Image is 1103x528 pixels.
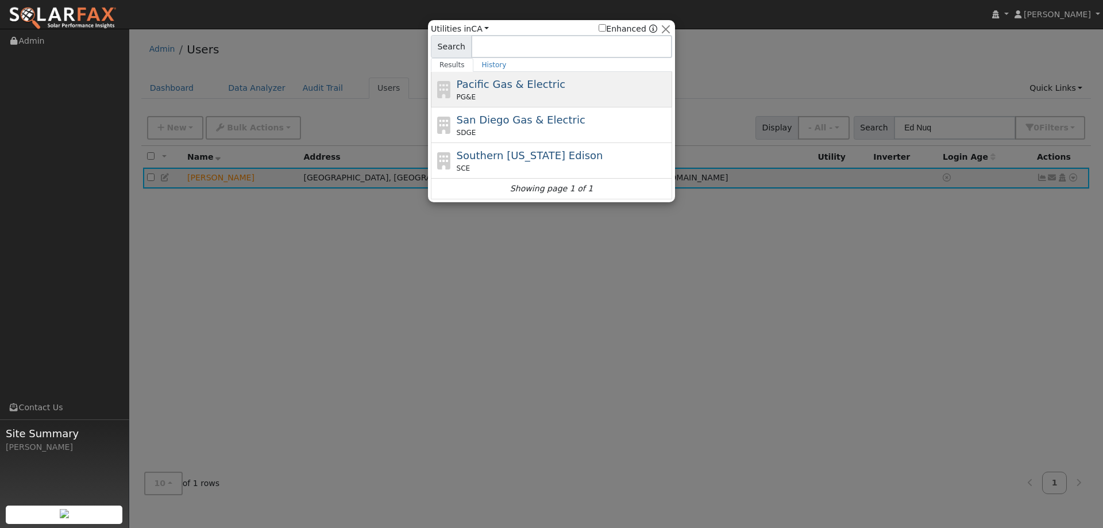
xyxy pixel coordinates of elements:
a: Enhanced Providers [649,24,657,33]
span: PG&E [457,92,476,102]
a: History [473,58,515,72]
span: Southern [US_STATE] Edison [457,149,603,161]
img: SolarFax [9,6,117,30]
input: Enhanced [599,24,606,32]
label: Enhanced [599,23,646,35]
a: CA [471,24,489,33]
span: [PERSON_NAME] [1024,10,1091,19]
span: Search [431,35,472,58]
span: Show enhanced providers [599,23,657,35]
div: [PERSON_NAME] [6,441,123,453]
span: Site Summary [6,426,123,441]
span: SCE [457,163,470,174]
i: Showing page 1 of 1 [510,183,593,195]
span: San Diego Gas & Electric [457,114,585,126]
a: Results [431,58,473,72]
span: Pacific Gas & Electric [457,78,565,90]
span: SDGE [457,128,476,138]
img: retrieve [60,509,69,518]
span: Utilities in [431,23,489,35]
